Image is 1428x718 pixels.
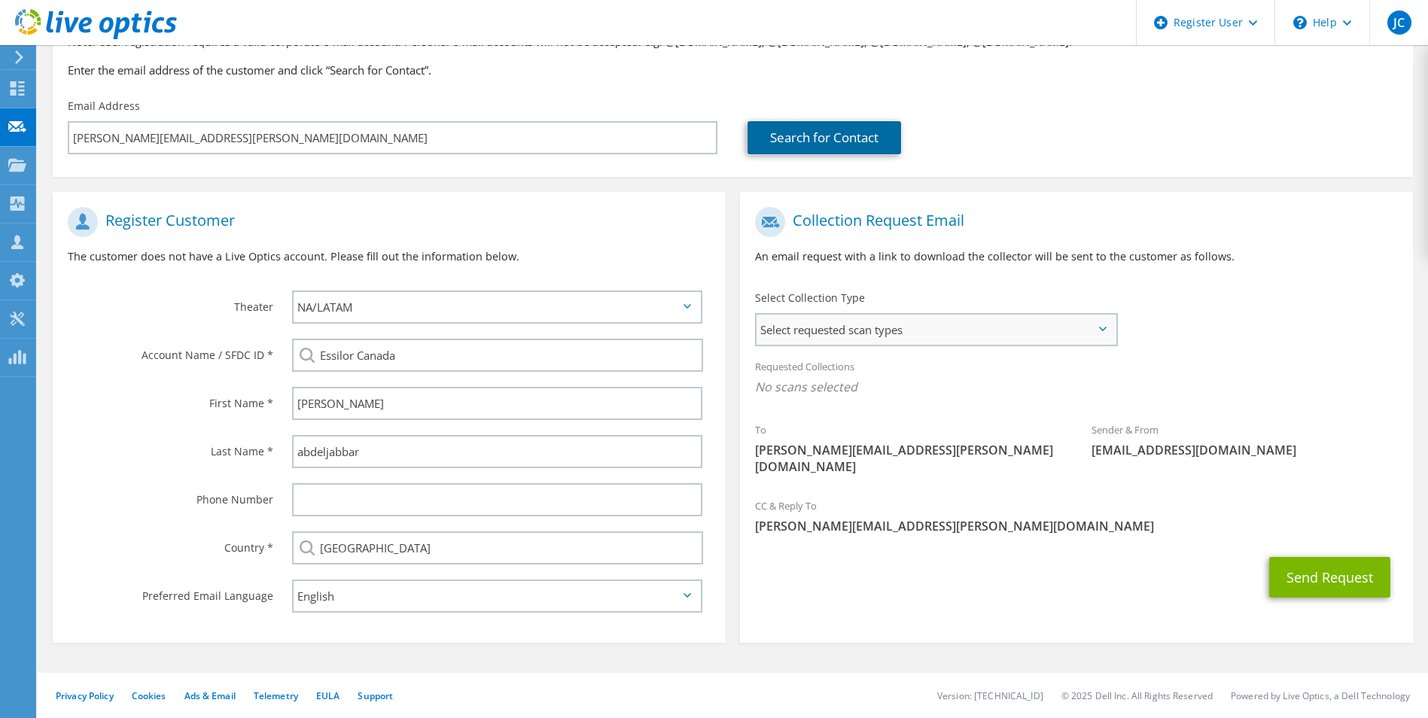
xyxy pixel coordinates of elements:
[184,689,236,702] a: Ads & Email
[68,483,273,507] label: Phone Number
[68,291,273,315] label: Theater
[755,291,865,306] label: Select Collection Type
[755,518,1397,534] span: [PERSON_NAME][EMAIL_ADDRESS][PERSON_NAME][DOMAIN_NAME]
[56,689,114,702] a: Privacy Policy
[755,442,1061,475] span: [PERSON_NAME][EMAIL_ADDRESS][PERSON_NAME][DOMAIN_NAME]
[68,339,273,363] label: Account Name / SFDC ID *
[68,207,702,237] h1: Register Customer
[755,248,1397,265] p: An email request with a link to download the collector will be sent to the customer as follows.
[68,62,1398,78] h3: Enter the email address of the customer and click “Search for Contact”.
[1076,414,1413,466] div: Sender & From
[747,121,901,154] a: Search for Contact
[740,490,1412,542] div: CC & Reply To
[68,99,140,114] label: Email Address
[68,387,273,411] label: First Name *
[755,207,1390,237] h1: Collection Request Email
[937,689,1043,702] li: Version: [TECHNICAL_ID]
[1061,689,1213,702] li: © 2025 Dell Inc. All Rights Reserved
[757,315,1115,345] span: Select requested scan types
[132,689,166,702] a: Cookies
[1387,11,1411,35] span: JC
[68,435,273,459] label: Last Name *
[254,689,298,702] a: Telemetry
[316,689,339,702] a: EULA
[358,689,393,702] a: Support
[68,580,273,604] label: Preferred Email Language
[1293,16,1307,29] svg: \n
[1092,442,1398,458] span: [EMAIL_ADDRESS][DOMAIN_NAME]
[740,414,1076,482] div: To
[1231,689,1410,702] li: Powered by Live Optics, a Dell Technology
[68,248,710,265] p: The customer does not have a Live Optics account. Please fill out the information below.
[755,379,1397,395] span: No scans selected
[740,351,1412,406] div: Requested Collections
[1269,557,1390,598] button: Send Request
[68,531,273,555] label: Country *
